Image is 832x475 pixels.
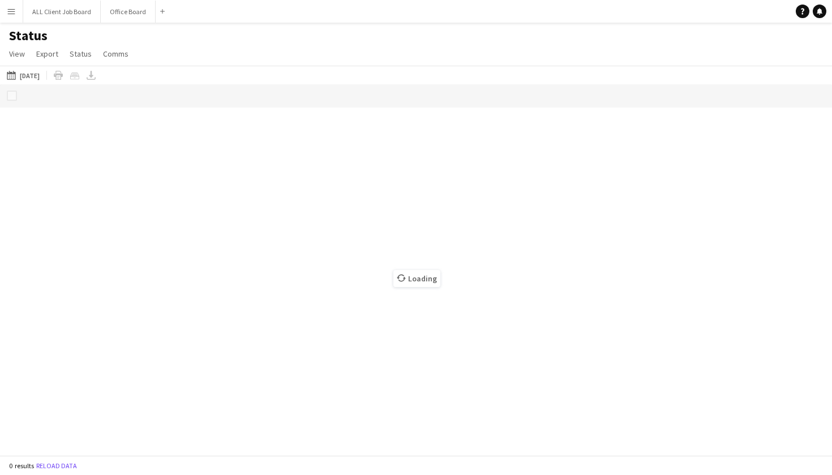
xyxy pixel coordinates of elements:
button: [DATE] [5,69,42,82]
a: Export [32,46,63,61]
button: ALL Client Job Board [23,1,101,23]
a: View [5,46,29,61]
span: Comms [103,49,128,59]
span: View [9,49,25,59]
a: Status [65,46,96,61]
button: Office Board [101,1,156,23]
span: Export [36,49,58,59]
span: Loading [393,270,440,287]
a: Comms [98,46,133,61]
span: Status [70,49,92,59]
button: Reload data [34,460,79,472]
